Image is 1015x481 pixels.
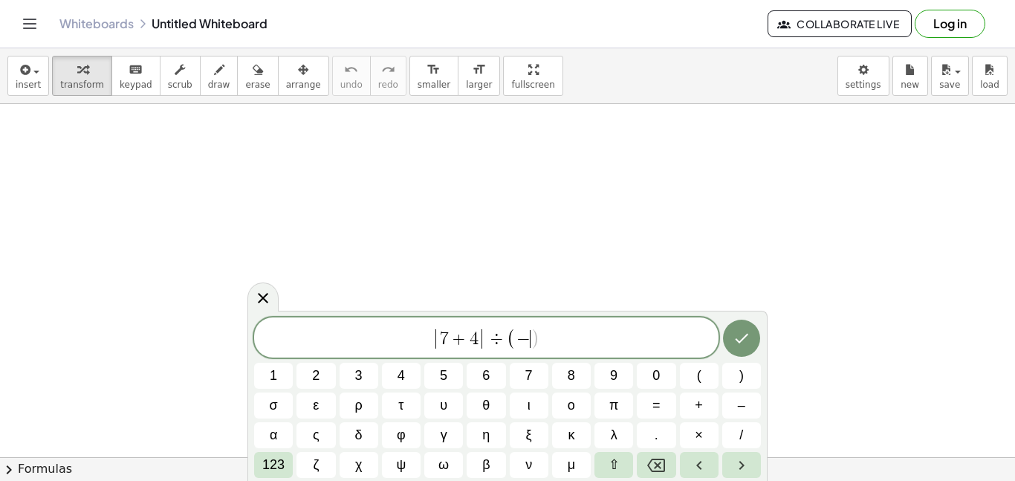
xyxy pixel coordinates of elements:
[440,330,449,348] span: 7
[467,452,505,478] button: β
[722,422,761,448] button: Fraction
[846,80,881,90] span: settings
[340,80,363,90] span: undo
[637,363,675,389] button: 0
[516,330,531,348] span: −
[409,56,458,96] button: format_sizesmaller
[479,328,486,349] span: |
[915,10,985,38] button: Log in
[313,425,320,445] span: ς
[486,330,507,348] span: ÷
[254,422,293,448] button: α
[424,422,463,448] button: γ
[254,393,293,419] button: σ
[381,61,395,79] i: redo
[340,363,378,389] button: 3
[245,80,270,90] span: erase
[525,366,533,386] span: 7
[120,80,152,90] span: keypad
[332,56,371,96] button: undoundo
[972,56,1008,96] button: load
[528,396,531,416] span: ι
[510,363,548,389] button: 7
[296,393,335,419] button: ε
[511,80,554,90] span: fullscreen
[837,56,889,96] button: settings
[52,56,112,96] button: transform
[472,61,486,79] i: format_size
[296,422,335,448] button: ς
[398,396,403,416] span: τ
[697,366,701,386] span: (
[449,330,470,348] span: +
[312,366,320,386] span: 2
[655,425,658,445] span: .
[510,393,548,419] button: ι
[355,455,362,475] span: χ
[355,425,363,445] span: δ
[637,422,675,448] button: .
[722,452,761,478] button: Right arrow
[892,56,928,96] button: new
[396,455,406,475] span: ψ
[738,396,745,416] span: –
[168,80,192,90] span: scrub
[610,366,617,386] span: 9
[695,396,703,416] span: +
[780,17,899,30] span: Collaborate Live
[254,363,293,389] button: 1
[16,80,41,90] span: insert
[931,56,969,96] button: save
[507,328,516,349] span: (
[355,366,363,386] span: 3
[397,425,406,445] span: φ
[568,396,575,416] span: ο
[424,452,463,478] button: ω
[467,422,505,448] button: η
[370,56,406,96] button: redoredo
[680,422,719,448] button: Times
[340,393,378,419] button: ρ
[609,396,618,416] span: π
[424,393,463,419] button: υ
[296,363,335,389] button: 2
[466,80,492,90] span: larger
[722,363,761,389] button: )
[652,366,660,386] span: 0
[254,452,293,478] button: Default keyboard
[286,80,321,90] span: arrange
[7,56,49,96] button: insert
[482,455,490,475] span: β
[568,425,574,445] span: κ
[296,452,335,478] button: ζ
[552,422,591,448] button: κ
[594,422,633,448] button: λ
[208,80,230,90] span: draw
[768,10,912,37] button: Collaborate Live
[340,422,378,448] button: δ
[939,80,960,90] span: save
[739,425,743,445] span: /
[609,455,620,475] span: ⇧
[440,366,447,386] span: 5
[526,425,532,445] span: ξ
[980,80,999,90] span: load
[510,422,548,448] button: ξ
[482,366,490,386] span: 6
[552,393,591,419] button: ο
[382,452,421,478] button: ψ
[200,56,239,96] button: draw
[418,80,450,90] span: smaller
[129,61,143,79] i: keyboard
[441,425,447,445] span: γ
[111,56,160,96] button: keyboardkeypad
[482,425,490,445] span: η
[680,363,719,389] button: (
[270,366,277,386] span: 1
[637,452,675,478] button: Backspace
[739,366,744,386] span: )
[510,452,548,478] button: ν
[531,328,540,349] span: )
[568,455,575,475] span: μ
